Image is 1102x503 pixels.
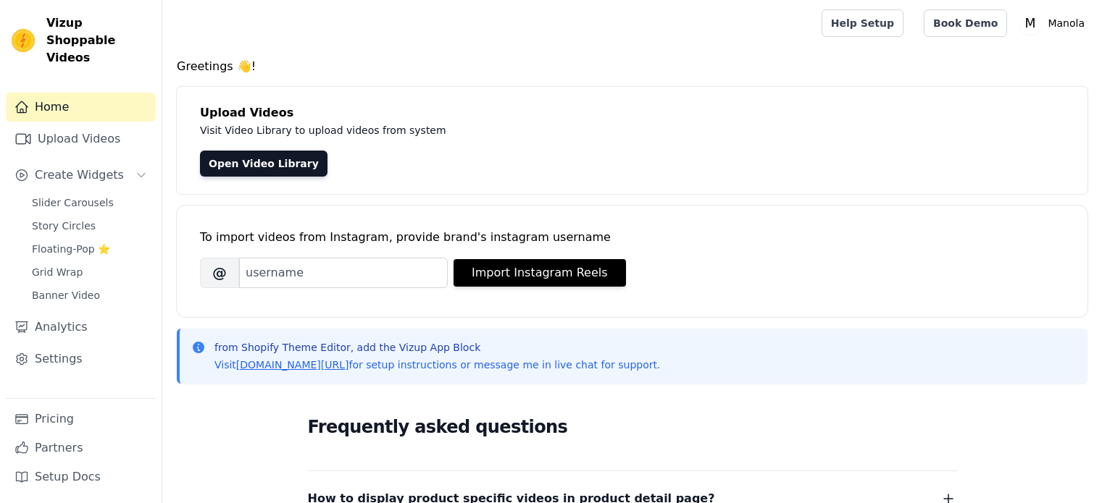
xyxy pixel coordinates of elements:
[1025,16,1036,30] text: M
[214,358,660,372] p: Visit for setup instructions or message me in live chat for support.
[23,216,156,236] a: Story Circles
[23,193,156,213] a: Slider Carousels
[12,29,35,52] img: Vizup
[6,161,156,190] button: Create Widgets
[32,265,83,279] span: Grid Wrap
[200,104,1064,122] h4: Upload Videos
[32,219,96,233] span: Story Circles
[23,262,156,282] a: Grid Wrap
[6,405,156,434] a: Pricing
[35,166,124,184] span: Create Widgets
[1019,10,1090,36] button: M Manola
[239,258,448,288] input: username
[200,122,849,139] p: Visit Video Library to upload videos from system
[177,58,1088,75] h4: Greetings 👋!
[308,413,957,441] h2: Frequently asked questions
[6,434,156,462] a: Partners
[214,340,660,355] p: from Shopify Theme Editor, add the Vizup App Block
[1042,10,1090,36] p: Manola
[6,93,156,122] a: Home
[32,242,110,256] span: Floating-Pop ⭐
[23,285,156,305] a: Banner Video
[454,259,626,287] button: Import Instagram Reels
[924,9,1007,37] a: Book Demo
[6,345,156,373] a: Settings
[200,229,1064,246] div: To import videos from Instagram, provide brand's instagram username
[32,195,114,210] span: Slider Carousels
[6,313,156,342] a: Analytics
[23,239,156,259] a: Floating-Pop ⭐
[6,124,156,153] a: Upload Videos
[6,462,156,491] a: Setup Docs
[200,151,327,177] a: Open Video Library
[32,288,100,303] span: Banner Video
[46,14,150,67] span: Vizup Shoppable Videos
[200,258,239,288] span: @
[236,359,349,371] a: [DOMAIN_NAME][URL]
[822,9,903,37] a: Help Setup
